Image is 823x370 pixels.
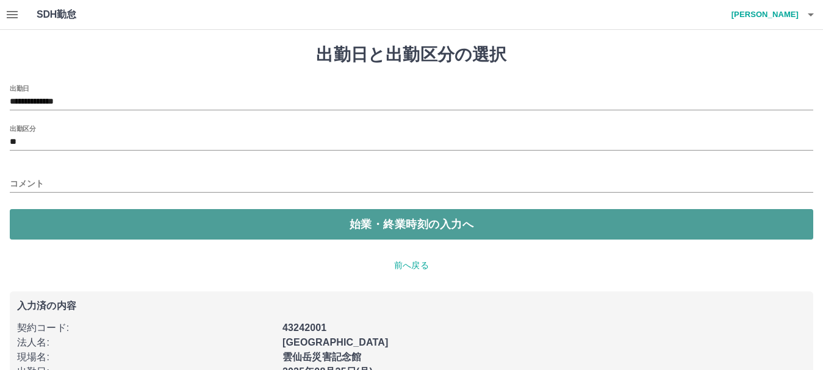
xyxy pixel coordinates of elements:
p: 契約コード : [17,321,275,335]
b: 43242001 [282,322,326,333]
p: 入力済の内容 [17,301,806,311]
label: 出勤区分 [10,124,35,133]
label: 出勤日 [10,84,29,93]
button: 始業・終業時刻の入力へ [10,209,813,240]
p: 前へ戻る [10,259,813,272]
h1: 出勤日と出勤区分の選択 [10,44,813,65]
b: 雲仙岳災害記念館 [282,352,361,362]
p: 法人名 : [17,335,275,350]
p: 現場名 : [17,350,275,365]
b: [GEOGRAPHIC_DATA] [282,337,389,347]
